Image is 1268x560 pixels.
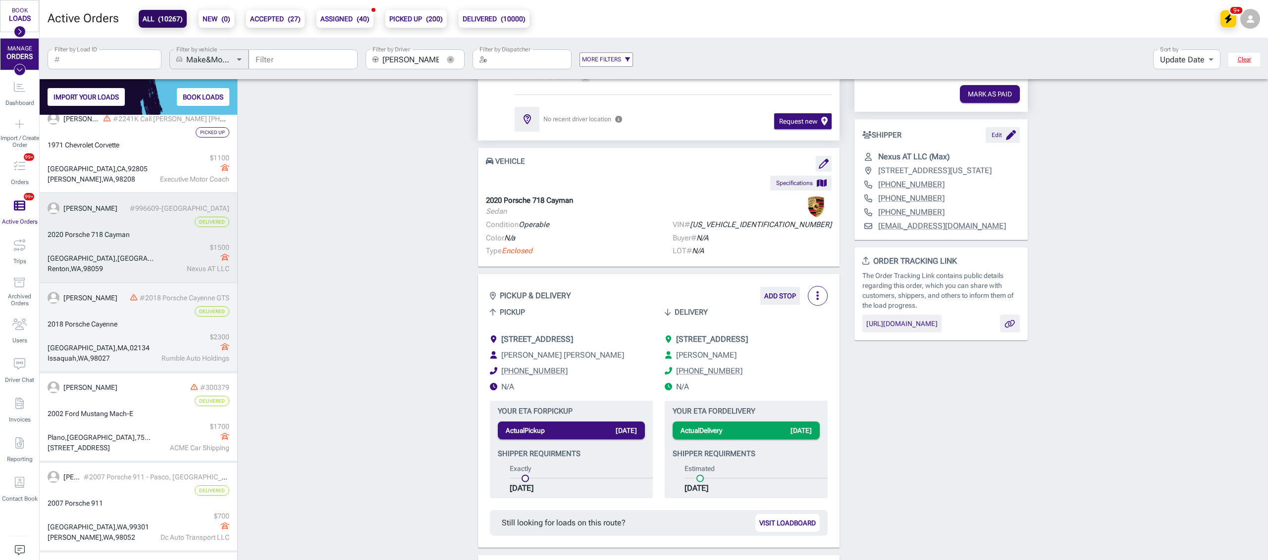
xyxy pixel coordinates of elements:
span: #996609-[GEOGRAPHIC_DATA] [130,204,229,212]
span: Porsche 911 [65,499,103,507]
span: Chevrolet Corvette [65,141,119,149]
span: Pickup [500,306,525,319]
span: Orders [11,179,29,186]
span: [STREET_ADDRESS] [501,334,573,344]
div: Nexus AT LLC [156,264,229,274]
span: ( 10267 ) [158,15,183,23]
b: ASSIGNED [320,13,370,25]
span: , [135,433,137,441]
span: Trips [13,258,26,265]
span: [DATE] [791,424,812,436]
div: Make&Model [186,49,249,69]
span: , [65,433,67,441]
label: Filter by Dispatcher [479,45,530,53]
span: , [76,354,78,362]
span: , [115,254,117,262]
p: VIN# [673,219,832,231]
button: MORE FILTERS [580,52,633,67]
span: Delivered [199,219,225,225]
span: Actual Delivery [681,424,722,436]
button: ActualDelivery[DATE] [673,421,820,439]
span: ( 27 ) [288,15,301,23]
span: [GEOGRAPHIC_DATA] [117,254,185,262]
span: WA [103,175,113,183]
p: [DATE] [685,482,820,494]
button: ALL(10267) [139,10,187,28]
p: Type [486,245,549,257]
h5: Active Orders [48,11,119,27]
span: Operable [519,220,549,229]
div: $ 1500 [156,242,229,253]
span: #2018 Porsche Cayenne GTS [140,294,229,302]
button: Request new [774,113,832,129]
span: N/a [504,233,515,242]
span: 99301 [129,523,149,531]
span: Your ETA for Pickup [498,405,645,418]
span: 1971 [48,141,63,149]
span: Shipper requirments [498,447,645,460]
span: #2241K Call [PERSON_NAME] [PHONE_NUMBER] [113,115,268,123]
div: Rumble Auto Holdings [156,353,229,364]
span: No recent driver location [543,114,611,124]
div: $ 1100 [156,153,229,163]
p: Buyer# [673,233,832,244]
p: Exactly [510,464,645,474]
button: ActualPickup[DATE] [498,421,645,439]
span: Reporting [7,456,33,463]
span: #2007 Porsche 911 - Pasco, [GEOGRAPHIC_DATA] to [GEOGRAPHIC_DATA], [GEOGRAPHIC_DATA] [84,473,388,481]
span: Your ETA for Delivery [673,405,820,418]
img: porsche-logo.png [801,194,832,219]
p: Condition [486,219,549,231]
div: David Boaghi [63,203,117,214]
span: Delivered [199,398,225,404]
p: 2020 Porsche 718 Cayman [486,195,573,206]
span: 2020 [48,231,63,238]
span: , [115,523,117,531]
div: David Boaghi [63,114,101,124]
button: Preview [862,315,942,332]
span: N/A [696,233,708,242]
div: Update Date [1153,49,1220,69]
b: DELIVERED [463,13,526,25]
span: N/A [692,246,704,255]
span: Ford Mustang Mach-E [65,410,133,418]
span: 9+ [1229,5,1244,15]
span: 75025 [137,433,157,441]
span: #300379 [200,383,229,391]
div: MANAGE [7,46,32,52]
div: Copy link [1000,315,1020,332]
span: [PERSON_NAME] [48,175,102,183]
div: Executive Motor Coach [156,174,229,185]
span: ( 40 ) [357,15,370,23]
b: ACCEPTED [250,13,301,25]
span: Working hours [501,382,514,391]
a: [PHONE_NUMBER] [878,206,945,218]
span: ( 0 ) [221,15,230,23]
b: PICKED UP [389,13,443,25]
svg: Send request to the user's app. If logged in, the app will ask for the current location only once. [615,116,622,123]
div: Dc Auto Transport LLC [156,532,229,543]
span: WA [103,533,113,541]
button: ACCEPTED(27) [246,10,305,28]
a: David Boaghi#2241K Call [PERSON_NAME] [PHONE_NUMBER]Picked Up1971 Chevrolet Corvette[GEOGRAPHIC_D... [40,105,237,193]
span: [PERSON_NAME] [48,533,102,541]
div: [STREET_ADDRESS] [48,443,154,453]
span: 98059 [83,265,103,273]
span: [GEOGRAPHIC_DATA] [48,165,115,173]
span: ( 200 ) [426,15,443,23]
a: David Boaghi#300379Delivered2002 Ford Mustang Mach-EPlano,[GEOGRAPHIC_DATA],75025[STREET_ADDRESS]... [40,373,237,462]
h6: Still looking for loads on this route? [502,516,626,530]
span: , [115,165,117,173]
span: 92805 [128,165,148,173]
label: Filter by vehicle [176,45,217,53]
span: [PERSON_NAME] [676,350,737,360]
span: Enclosed [502,246,532,255]
button: ASSIGNED(40) [317,10,373,28]
button: ADD STOP [760,287,800,305]
span: , [102,175,103,183]
span: [DATE] [616,424,637,436]
div: grid [40,115,237,560]
span: Delivered [199,488,225,493]
div: BOOK [12,7,28,14]
span: MA [117,344,128,352]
